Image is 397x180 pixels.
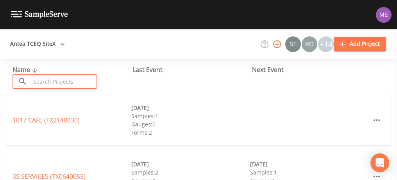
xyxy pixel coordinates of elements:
[370,153,389,172] div: Open Intercom Messenger
[131,112,250,120] div: Samples: 1
[301,36,318,52] div: Rodolfo Ramirez
[11,11,68,18] img: logo
[131,160,250,168] div: [DATE]
[13,65,39,74] span: Name
[131,104,250,112] div: [DATE]
[131,168,250,176] div: Samples: 2
[250,160,369,168] div: [DATE]
[132,65,252,74] div: Last Event
[30,74,97,89] input: Search Projects
[252,65,372,74] div: Next Event
[13,116,80,124] a: 1017 CAFE (TX2140030)
[376,7,392,23] img: d4d65db7c401dd99d63b7ad86343d265
[285,36,301,52] div: Stan Porter
[250,168,369,176] div: Samples: 1
[334,37,386,51] button: Add Project
[7,37,68,51] button: Antea TCEQ SiteX
[318,36,334,52] div: +14
[302,36,317,52] img: 7e5c62b91fde3b9fc00588adc1700c9a
[131,120,250,128] div: Gauges: 0
[285,36,301,52] img: c0670e89e469b6405363224a5fca805c
[131,128,250,137] div: Forms: 2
